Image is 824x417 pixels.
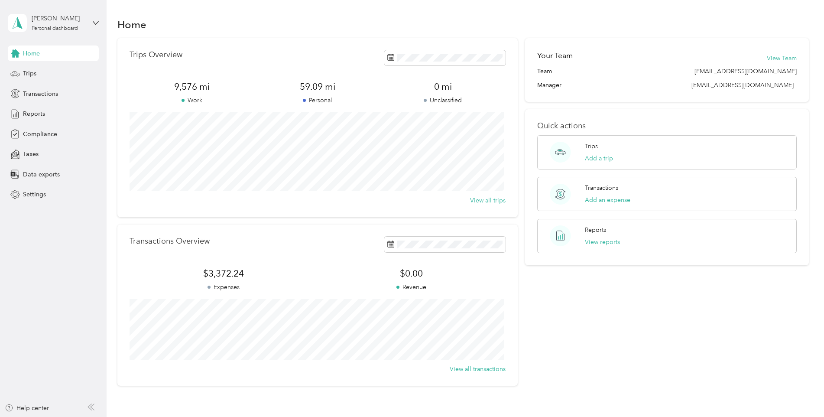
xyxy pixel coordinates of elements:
[130,237,210,246] p: Transactions Overview
[585,238,620,247] button: View reports
[23,190,46,199] span: Settings
[585,183,618,192] p: Transactions
[585,225,606,235] p: Reports
[23,69,36,78] span: Trips
[380,96,506,105] p: Unclassified
[23,109,45,118] span: Reports
[5,404,49,413] button: Help center
[318,267,506,280] span: $0.00
[130,96,255,105] p: Work
[130,81,255,93] span: 9,576 mi
[585,142,598,151] p: Trips
[32,14,86,23] div: [PERSON_NAME]
[767,54,797,63] button: View Team
[537,67,552,76] span: Team
[255,96,380,105] p: Personal
[23,130,57,139] span: Compliance
[537,50,573,61] h2: Your Team
[130,267,318,280] span: $3,372.24
[537,81,561,90] span: Manager
[23,89,58,98] span: Transactions
[775,368,824,417] iframe: Everlance-gr Chat Button Frame
[117,20,146,29] h1: Home
[318,283,506,292] p: Revenue
[585,154,613,163] button: Add a trip
[691,81,794,89] span: [EMAIL_ADDRESS][DOMAIN_NAME]
[32,26,78,31] div: Personal dashboard
[694,67,797,76] span: [EMAIL_ADDRESS][DOMAIN_NAME]
[470,196,506,205] button: View all trips
[380,81,506,93] span: 0 mi
[585,195,630,205] button: Add an expense
[450,365,506,374] button: View all transactions
[23,150,39,159] span: Taxes
[23,170,60,179] span: Data exports
[255,81,380,93] span: 59.09 mi
[130,283,318,292] p: Expenses
[537,121,797,130] p: Quick actions
[23,49,40,58] span: Home
[130,50,182,59] p: Trips Overview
